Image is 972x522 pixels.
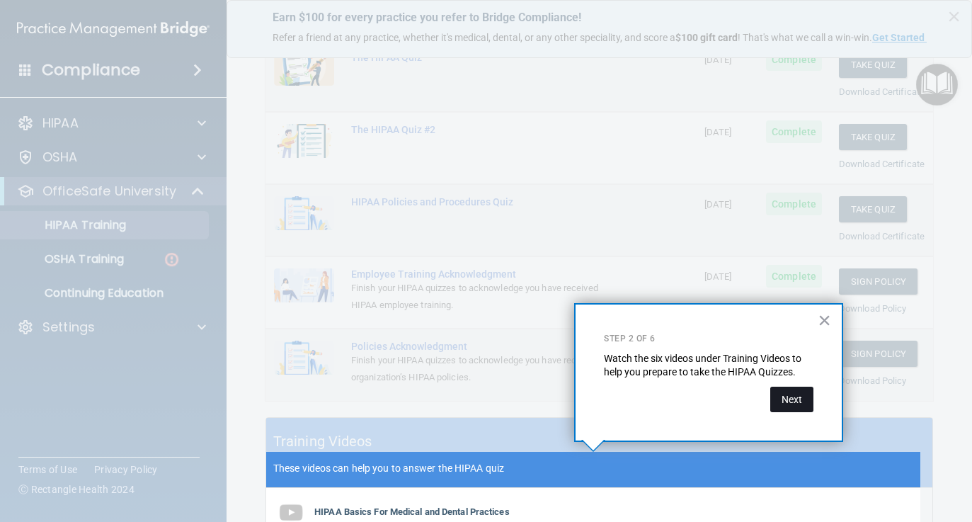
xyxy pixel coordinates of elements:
[604,352,813,380] p: Watch the six videos under Training Videos to help you prepare to take the HIPAA Quizzes.
[314,506,510,517] b: HIPAA Basics For Medical and Dental Practices
[273,463,925,474] p: These videos can help you to answer the HIPAA quiz
[604,333,813,345] p: Step 2 of 6
[770,387,813,412] button: Next
[818,309,831,331] button: Close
